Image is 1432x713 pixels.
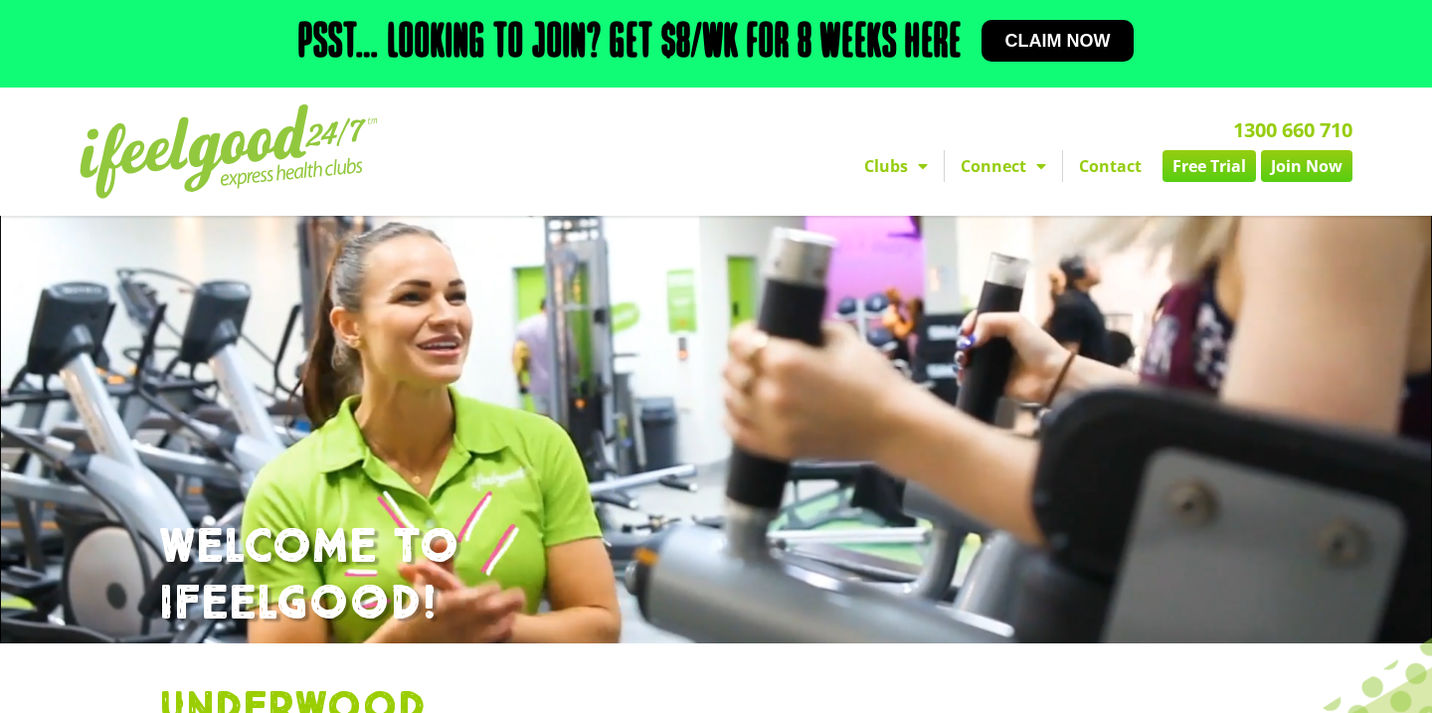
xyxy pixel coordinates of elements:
a: Clubs [848,150,944,182]
h2: Psst… Looking to join? Get $8/wk for 8 weeks here [298,20,962,68]
a: Free Trial [1163,150,1256,182]
a: Connect [945,150,1062,182]
nav: Menu [532,150,1352,182]
a: 1300 660 710 [1233,116,1352,143]
h1: WELCOME TO IFEELGOOD! [159,519,1273,633]
a: Claim now [982,20,1135,62]
span: Claim now [1005,32,1111,50]
a: Join Now [1261,150,1352,182]
a: Contact [1063,150,1158,182]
